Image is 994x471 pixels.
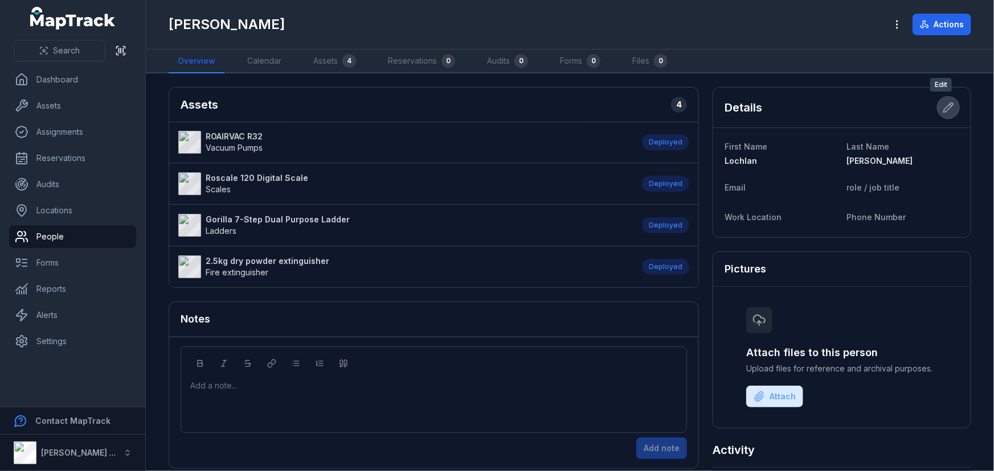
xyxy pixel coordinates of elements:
a: Audits0 [478,49,537,73]
span: Email [725,183,746,192]
div: Deployed [642,217,689,233]
h2: Details [725,100,762,115]
a: Assets4 [304,49,365,73]
a: Reports [9,278,136,300]
strong: 2.5kg dry powder extinguisher [206,255,329,267]
span: Fire extinguisher [206,267,268,277]
span: [PERSON_NAME] [846,156,913,166]
span: Search [53,45,80,56]
span: Upload files for reference and archival purposes. [746,363,938,374]
div: 0 [514,54,528,68]
div: 0 [587,54,600,68]
span: Lochlan [725,156,757,166]
button: Search [14,40,105,61]
div: Deployed [642,176,689,192]
button: Attach [746,386,803,407]
a: 2.5kg dry powder extinguisherFire extinguisher [178,255,631,278]
a: Forms0 [551,49,610,73]
div: Deployed [642,259,689,275]
a: Assignments [9,121,136,143]
a: People [9,225,136,248]
strong: Roscale 120 Digital Scale [206,172,308,184]
span: role / job title [846,183,899,192]
h2: Assets [181,97,218,113]
a: Calendar [238,49,291,73]
span: First Name [725,142,767,151]
div: 4 [671,97,687,113]
h1: [PERSON_NAME] [169,15,285,34]
span: Last Name [846,142,889,151]
span: Scales [206,184,231,194]
div: Deployed [642,134,689,150]
a: MapTrack [30,7,116,30]
a: Locations [9,199,136,222]
a: Assets [9,94,136,117]
strong: Gorilla 7-Step Dual Purpose Ladder [206,214,350,225]
a: ROAIRVAC R32Vacuum Pumps [178,131,631,154]
a: Alerts [9,304,136,327]
strong: [PERSON_NAME] Air [41,448,120,457]
div: 4 [342,54,356,68]
a: Reservations [9,147,136,170]
a: Forms [9,251,136,274]
a: Roscale 120 Digital ScaleScales [178,172,631,195]
div: 0 [441,54,455,68]
a: Audits [9,173,136,196]
a: Reservations0 [379,49,464,73]
a: Files0 [623,49,677,73]
h2: Activity [713,442,755,458]
span: Work Location [725,212,782,222]
span: Vacuum Pumps [206,143,263,152]
a: Overview [169,49,224,73]
div: 0 [654,54,668,68]
strong: Contact MapTrack [35,416,111,425]
span: Edit [930,78,952,92]
strong: ROAIRVAC R32 [206,131,263,142]
a: Dashboard [9,68,136,91]
h3: Attach files to this person [746,345,938,361]
a: Gorilla 7-Step Dual Purpose LadderLadders [178,214,631,237]
span: Phone Number [846,212,906,222]
button: Actions [913,14,971,35]
h3: Pictures [725,261,766,277]
h3: Notes [181,311,210,327]
a: Settings [9,330,136,353]
span: Ladders [206,226,236,235]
